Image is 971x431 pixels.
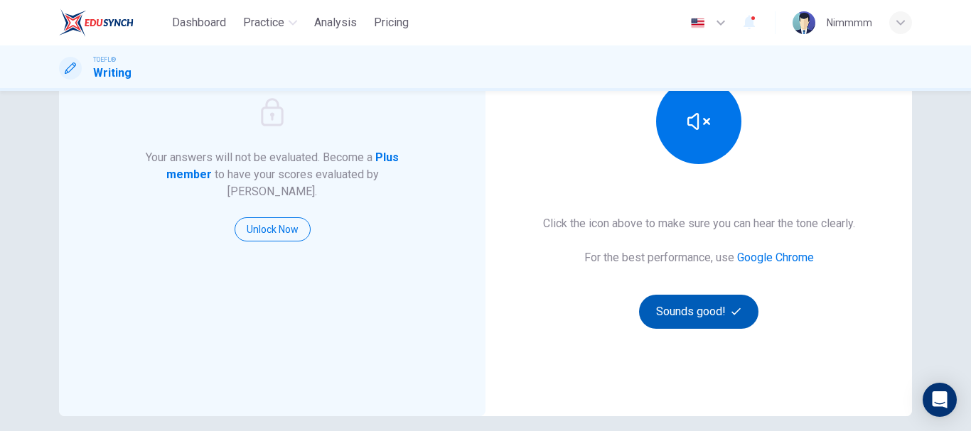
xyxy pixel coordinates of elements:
span: TOEFL® [93,55,116,65]
button: Practice [237,10,303,36]
span: Dashboard [172,14,226,31]
h6: For the best performance, use [584,249,814,266]
h6: Click the icon above to make sure you can hear the tone clearly. [543,215,855,232]
button: Dashboard [166,10,232,36]
div: Nimmmm [827,14,872,31]
span: Pricing [374,14,409,31]
button: Unlock Now [235,217,311,241]
img: Profile picture [793,11,815,34]
h1: Writing [93,65,132,82]
h6: Your answers will not be evaluated. Become a to have your scores evaluated by [PERSON_NAME]. [144,149,401,200]
a: Google Chrome [737,251,814,264]
img: EduSynch logo [59,9,134,37]
span: Analysis [314,14,357,31]
button: Analysis [309,10,363,36]
a: EduSynch logo [59,9,166,37]
div: Open Intercom Messenger [923,383,957,417]
strong: Plus member [166,151,399,181]
span: Practice [243,14,284,31]
button: Sounds good! [639,295,758,329]
img: en [689,18,707,28]
button: Pricing [368,10,414,36]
